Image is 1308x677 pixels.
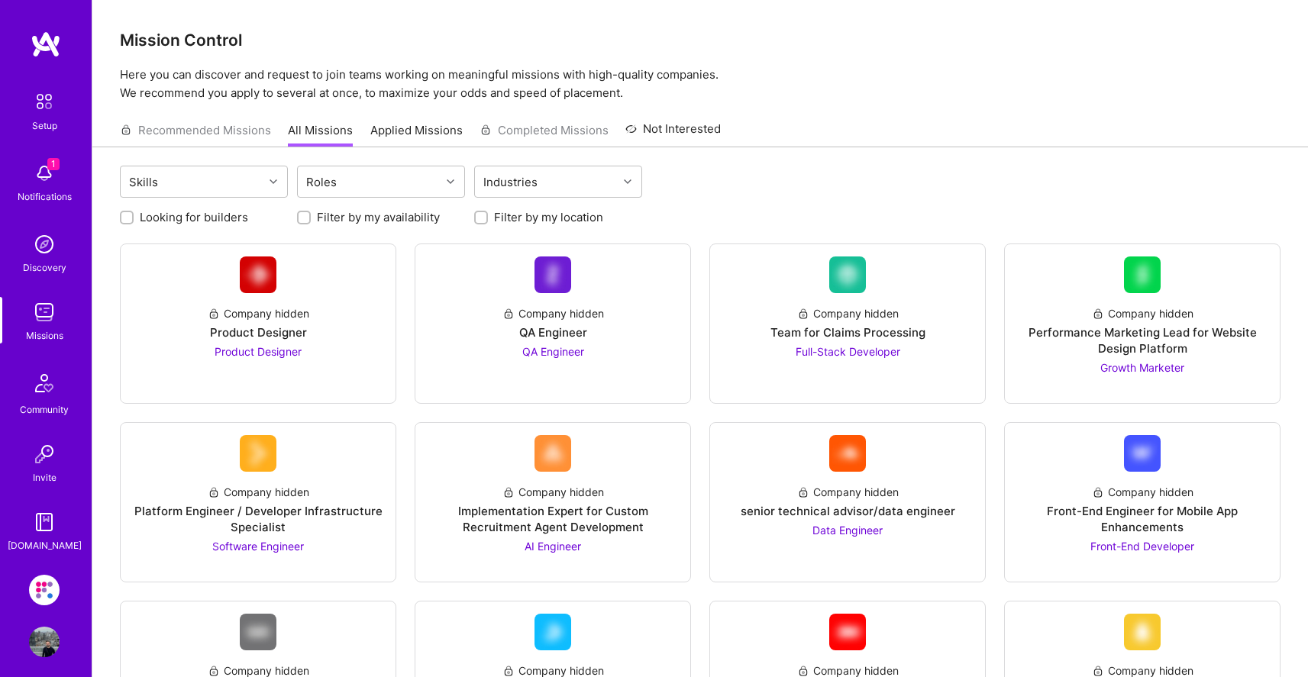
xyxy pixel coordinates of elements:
[208,305,309,321] div: Company hidden
[1017,435,1268,569] a: Company LogoCompany hiddenFront-End Engineer for Mobile App EnhancementsFront-End Developer
[32,118,57,134] div: Setup
[210,324,307,340] div: Product Designer
[625,120,721,147] a: Not Interested
[829,435,866,472] img: Company Logo
[1100,361,1184,374] span: Growth Marketer
[741,503,955,519] div: senior technical advisor/data engineer
[428,503,678,535] div: Implementation Expert for Custom Recruitment Agent Development
[1124,614,1161,650] img: Company Logo
[1124,256,1161,293] img: Company Logo
[270,178,277,185] i: icon Chevron
[33,469,57,485] div: Invite
[722,435,973,569] a: Company LogoCompany hiddensenior technical advisor/data engineerData Engineer
[20,401,69,417] div: Community
[317,209,440,225] label: Filter by my availability
[240,614,276,650] img: Company Logo
[29,439,60,469] img: Invite
[829,614,866,650] img: Company Logo
[208,484,309,500] div: Company hidden
[28,85,60,118] img: setup
[140,209,248,225] label: Looking for builders
[829,256,866,293] img: Company Logo
[522,345,584,358] span: QA Engineer
[770,324,925,340] div: Team for Claims Processing
[797,484,899,500] div: Company hidden
[797,305,899,321] div: Company hidden
[29,158,60,189] img: bell
[133,256,383,391] a: Company LogoCompany hiddenProduct DesignerProduct Designer
[25,627,63,657] a: User Avatar
[1124,435,1161,472] img: Company Logo
[29,575,60,605] img: Evinced: Platform Team
[215,345,302,358] span: Product Designer
[447,178,454,185] i: icon Chevron
[1092,484,1193,500] div: Company hidden
[1092,305,1193,321] div: Company hidden
[26,327,63,343] div: Missions
[120,31,1281,50] h3: Mission Control
[796,345,900,358] span: Full-Stack Developer
[31,31,61,58] img: logo
[535,614,571,650] img: Company Logo
[494,209,603,225] label: Filter by my location
[1017,324,1268,356] div: Performance Marketing Lead for Website Design Platform
[133,503,383,535] div: Platform Engineer / Developer Infrastructure Specialist
[212,540,304,553] span: Software Engineer
[370,122,463,147] a: Applied Missions
[133,435,383,569] a: Company LogoCompany hiddenPlatform Engineer / Developer Infrastructure SpecialistSoftware Engineer
[25,575,63,605] a: Evinced: Platform Team
[535,256,571,293] img: Company Logo
[1017,256,1268,391] a: Company LogoCompany hiddenPerformance Marketing Lead for Website Design PlatformGrowth Marketer
[1090,540,1194,553] span: Front-End Developer
[47,158,60,170] span: 1
[120,66,1281,102] p: Here you can discover and request to join teams working on meaningful missions with high-quality ...
[502,484,604,500] div: Company hidden
[302,171,341,193] div: Roles
[29,297,60,327] img: teamwork
[29,507,60,537] img: guide book
[812,524,883,537] span: Data Engineer
[502,305,604,321] div: Company hidden
[240,256,276,293] img: Company Logo
[428,435,678,569] a: Company LogoCompany hiddenImplementation Expert for Custom Recruitment Agent DevelopmentAI Engineer
[125,171,162,193] div: Skills
[26,365,63,401] img: Community
[722,256,973,391] a: Company LogoCompany hiddenTeam for Claims ProcessingFull-Stack Developer
[525,540,581,553] span: AI Engineer
[535,435,571,472] img: Company Logo
[480,171,541,193] div: Industries
[428,256,678,391] a: Company LogoCompany hiddenQA EngineerQA Engineer
[8,537,82,553] div: [DOMAIN_NAME]
[29,229,60,260] img: discovery
[18,189,72,205] div: Notifications
[519,324,587,340] div: QA Engineer
[1017,503,1268,535] div: Front-End Engineer for Mobile App Enhancements
[240,435,276,472] img: Company Logo
[624,178,631,185] i: icon Chevron
[29,627,60,657] img: User Avatar
[23,260,66,276] div: Discovery
[288,122,353,147] a: All Missions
